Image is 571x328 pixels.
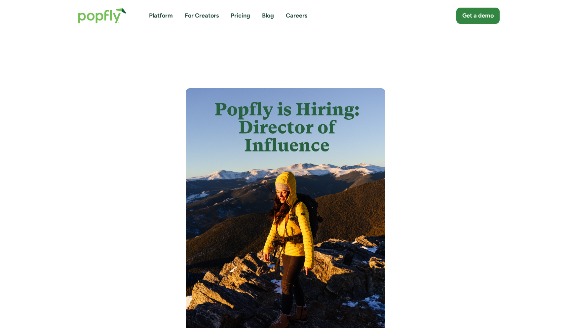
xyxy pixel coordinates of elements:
[286,12,307,20] a: Careers
[149,12,173,20] a: Platform
[262,12,274,20] a: Blog
[456,8,500,24] a: Get a demo
[462,12,494,20] div: Get a demo
[71,1,133,30] a: home
[185,12,219,20] a: For Creators
[231,12,250,20] a: Pricing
